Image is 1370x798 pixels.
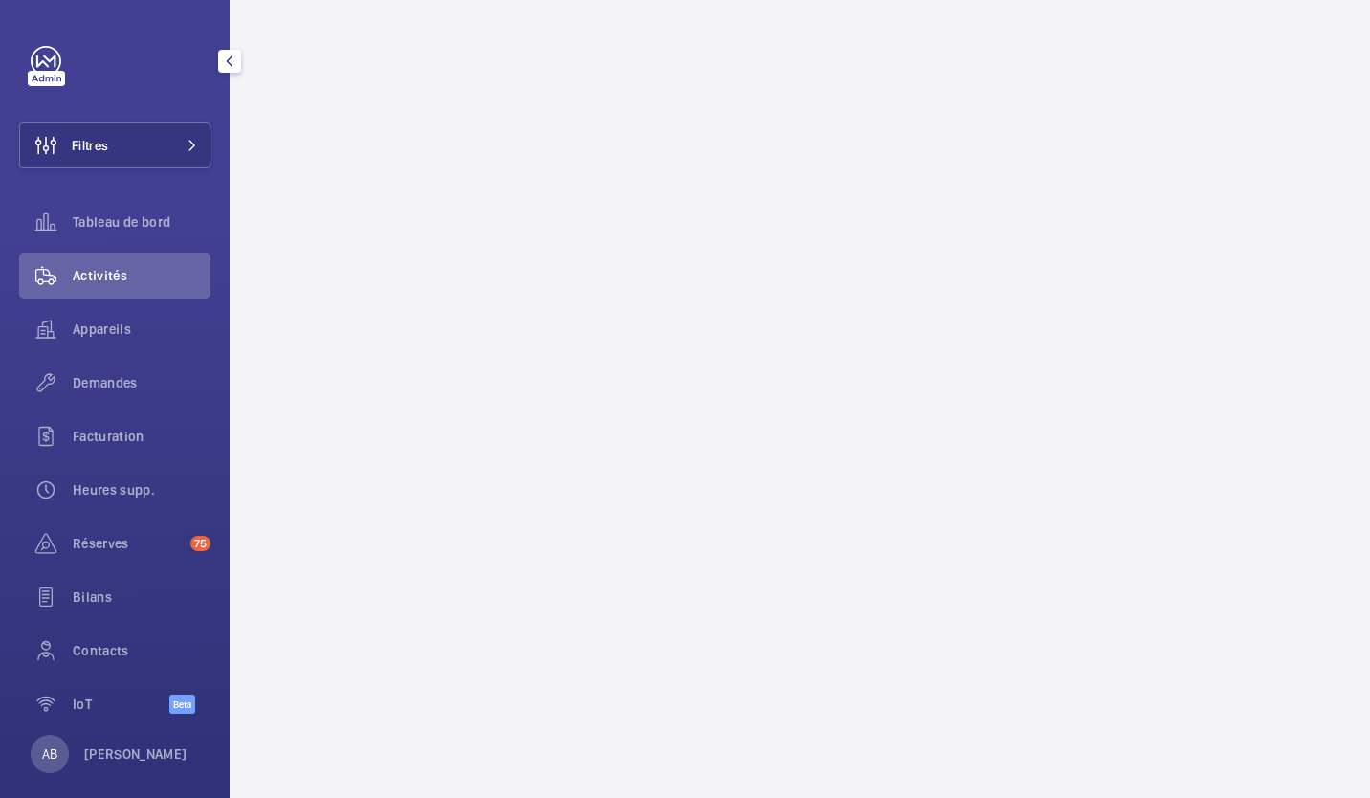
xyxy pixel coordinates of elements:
span: Demandes [73,373,210,392]
p: AB [42,744,57,764]
span: Réserves [73,534,183,553]
span: Facturation [73,427,210,446]
span: Tableau de bord [73,212,210,232]
span: Beta [169,695,195,714]
span: IoT [73,695,169,714]
span: Filtres [72,136,108,155]
button: Filtres [19,122,210,168]
span: Contacts [73,641,210,660]
span: Activités [73,266,210,285]
p: [PERSON_NAME] [84,744,188,764]
span: Heures supp. [73,480,210,499]
span: Bilans [73,587,210,607]
span: Appareils [73,320,210,339]
span: 75 [190,536,210,551]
